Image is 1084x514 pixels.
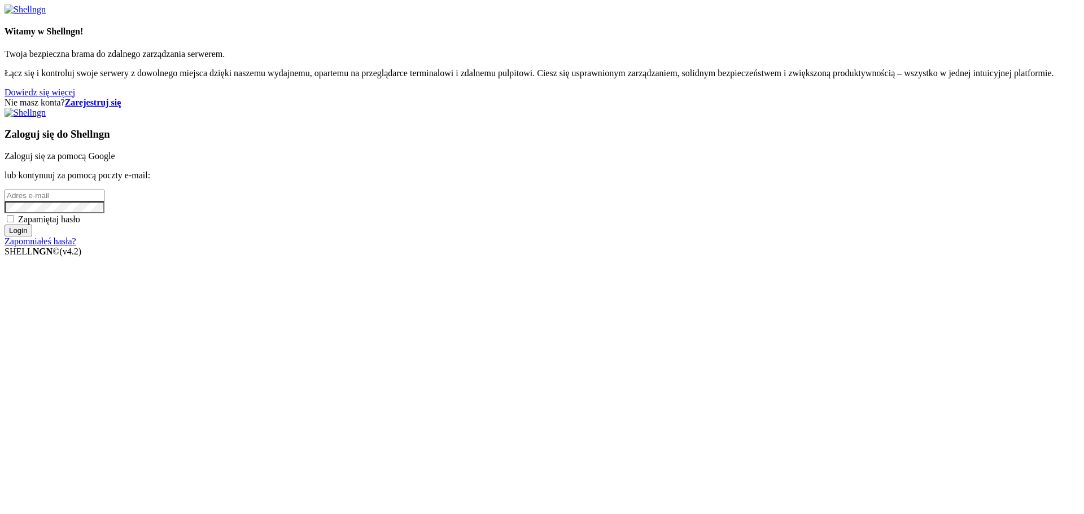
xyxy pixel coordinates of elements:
font: 4.2 [67,247,78,256]
input: Zapamiętaj hasło [7,215,14,222]
img: Shellngn [5,5,46,15]
font: Zapamiętaj hasło [18,214,80,224]
a: Zapomniałeś hasła? [5,236,76,246]
font: (v [60,247,67,256]
input: Adres e-mail [5,190,104,201]
font: Zaloguj się do Shellngn [5,128,110,140]
img: Shellngn [5,108,46,118]
font: Zaloguj się za pomocą Google [5,151,115,161]
a: Dowiedz się więcej [5,87,75,97]
a: Zarejestruj się [65,98,121,107]
span: 4.2.0 [60,247,82,256]
font: NGN [33,247,53,256]
font: Łącz się i kontroluj swoje serwery z dowolnego miejsca dzięki naszemu wydajnemu, opartemu na prze... [5,68,1054,78]
font: © [53,247,59,256]
font: Witamy w Shellngn! [5,27,83,36]
font: Nie masz konta? [5,98,65,107]
input: Login [5,225,32,236]
font: Twoja bezpieczna brama do zdalnego zarządzania serwerem. [5,49,225,59]
font: lub kontynuuj za pomocą poczty e-mail: [5,170,150,180]
font: SHELL [5,247,33,256]
font: ) [78,247,81,256]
